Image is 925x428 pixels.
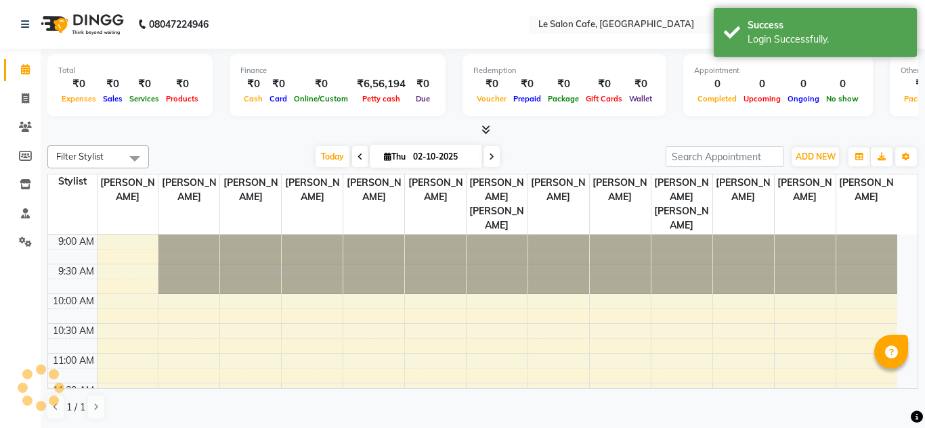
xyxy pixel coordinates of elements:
[240,65,435,76] div: Finance
[100,76,126,92] div: ₹0
[50,383,97,398] div: 11:30 AM
[158,174,219,206] span: [PERSON_NAME]
[823,76,862,92] div: 0
[528,174,589,206] span: [PERSON_NAME]
[35,5,127,43] img: logo
[316,146,349,167] span: Today
[582,94,626,103] span: Gift Cards
[836,174,897,206] span: [PERSON_NAME]
[126,94,163,103] span: Services
[48,174,97,189] div: Stylist
[266,76,291,92] div: ₹0
[467,174,528,234] span: [PERSON_NAME] [PERSON_NAME]
[694,76,740,92] div: 0
[590,174,651,206] span: [PERSON_NAME]
[473,94,510,103] span: Voucher
[405,174,466,206] span: [PERSON_NAME]
[126,76,163,92] div: ₹0
[666,146,784,167] input: Search Appointment
[784,76,823,92] div: 0
[163,76,202,92] div: ₹0
[740,76,784,92] div: 0
[343,174,404,206] span: [PERSON_NAME]
[50,294,97,308] div: 10:00 AM
[740,94,784,103] span: Upcoming
[66,400,85,414] span: 1 / 1
[56,151,104,162] span: Filter Stylist
[240,76,266,92] div: ₹0
[582,76,626,92] div: ₹0
[149,5,209,43] b: 08047224946
[823,94,862,103] span: No show
[98,174,158,206] span: [PERSON_NAME]
[748,18,907,32] div: Success
[473,76,510,92] div: ₹0
[694,94,740,103] span: Completed
[56,264,97,279] div: 9:30 AM
[50,324,97,338] div: 10:30 AM
[220,174,281,206] span: [PERSON_NAME]
[282,174,343,206] span: [PERSON_NAME]
[291,94,351,103] span: Online/Custom
[58,65,202,76] div: Total
[792,147,839,166] button: ADD NEW
[694,65,862,76] div: Appointment
[544,94,582,103] span: Package
[510,94,544,103] span: Prepaid
[163,94,202,103] span: Products
[351,76,411,92] div: ₹6,56,194
[266,94,291,103] span: Card
[473,65,655,76] div: Redemption
[58,76,100,92] div: ₹0
[56,235,97,249] div: 9:00 AM
[412,94,433,103] span: Due
[58,94,100,103] span: Expenses
[291,76,351,92] div: ₹0
[510,76,544,92] div: ₹0
[100,94,126,103] span: Sales
[775,174,836,206] span: [PERSON_NAME]
[713,174,774,206] span: [PERSON_NAME]
[50,354,97,368] div: 11:00 AM
[544,76,582,92] div: ₹0
[651,174,712,234] span: [PERSON_NAME] [PERSON_NAME]
[381,151,409,162] span: Thu
[411,76,435,92] div: ₹0
[240,94,266,103] span: Cash
[784,94,823,103] span: Ongoing
[359,94,404,103] span: Petty cash
[748,32,907,47] div: Login Successfully.
[409,147,477,167] input: 2025-10-02
[626,76,655,92] div: ₹0
[796,151,836,162] span: ADD NEW
[626,94,655,103] span: Wallet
